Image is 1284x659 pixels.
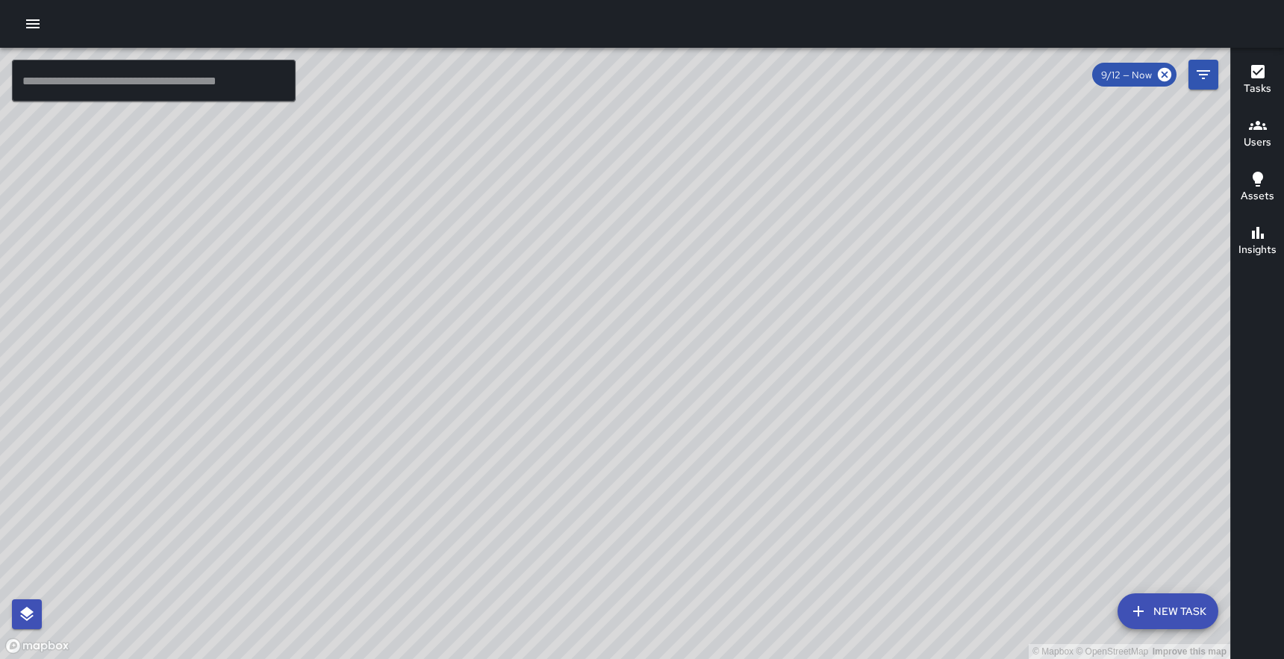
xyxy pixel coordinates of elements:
h6: Tasks [1244,81,1271,97]
span: 9/12 — Now [1092,69,1161,81]
button: Tasks [1231,54,1284,107]
div: 9/12 — Now [1092,63,1177,87]
button: Assets [1231,161,1284,215]
h6: Users [1244,134,1271,151]
button: Users [1231,107,1284,161]
h6: Insights [1238,242,1277,258]
button: Insights [1231,215,1284,269]
button: Filters [1188,60,1218,90]
button: New Task [1118,593,1218,629]
h6: Assets [1241,188,1274,204]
